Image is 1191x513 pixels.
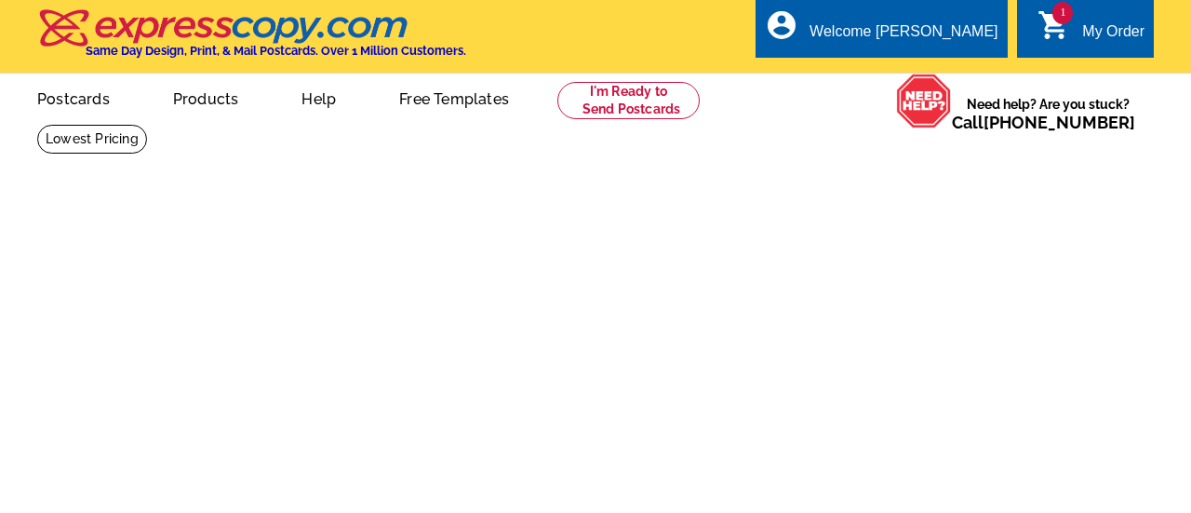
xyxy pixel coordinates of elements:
i: shopping_cart [1037,8,1071,42]
a: Postcards [7,75,140,119]
span: Call [952,113,1135,132]
div: My Order [1082,23,1144,49]
span: Need help? Are you stuck? [952,95,1144,132]
img: help [896,74,952,128]
a: Same Day Design, Print, & Mail Postcards. Over 1 Million Customers. [37,22,466,58]
span: 1 [1052,2,1073,24]
a: 1 shopping_cart My Order [1037,20,1144,44]
a: Help [272,75,366,119]
i: account_circle [765,8,798,42]
a: Free Templates [369,75,539,119]
a: Products [143,75,269,119]
h4: Same Day Design, Print, & Mail Postcards. Over 1 Million Customers. [86,44,466,58]
a: [PHONE_NUMBER] [984,113,1135,132]
div: Welcome [PERSON_NAME] [810,23,997,49]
